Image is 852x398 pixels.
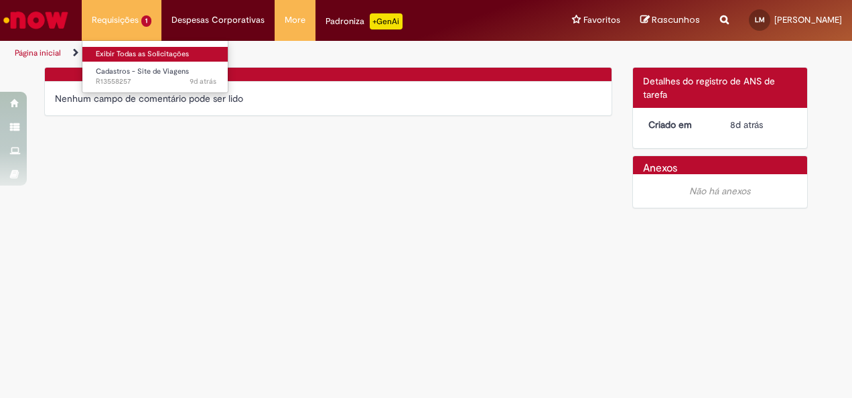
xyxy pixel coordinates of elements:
[82,40,228,93] ul: Requisições
[285,13,305,27] span: More
[730,119,763,131] span: 8d atrás
[55,92,601,105] div: Nenhum campo de comentário pode ser lido
[141,15,151,27] span: 1
[583,13,620,27] span: Favoritos
[82,64,230,89] a: Aberto R13558257 : Cadastros - Site de Viagens
[96,76,216,87] span: R13558257
[92,13,139,27] span: Requisições
[643,163,677,175] h2: Anexos
[82,47,230,62] a: Exibir Todas as Solicitações
[326,13,403,29] div: Padroniza
[638,118,721,131] dt: Criado em
[10,41,558,66] ul: Trilhas de página
[689,185,750,197] em: Não há anexos
[730,119,763,131] time: 24/09/2025 09:24:35
[171,13,265,27] span: Despesas Corporativas
[190,76,216,86] time: 23/09/2025 10:48:37
[640,14,700,27] a: Rascunhos
[15,48,61,58] a: Página inicial
[774,14,842,25] span: [PERSON_NAME]
[370,13,403,29] p: +GenAi
[1,7,70,34] img: ServiceNow
[755,15,765,24] span: LM
[190,76,216,86] span: 9d atrás
[730,118,792,131] div: 24/09/2025 09:24:35
[96,66,189,76] span: Cadastros - Site de Viagens
[652,13,700,26] span: Rascunhos
[643,75,775,101] span: Detalhes do registro de ANS de tarefa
